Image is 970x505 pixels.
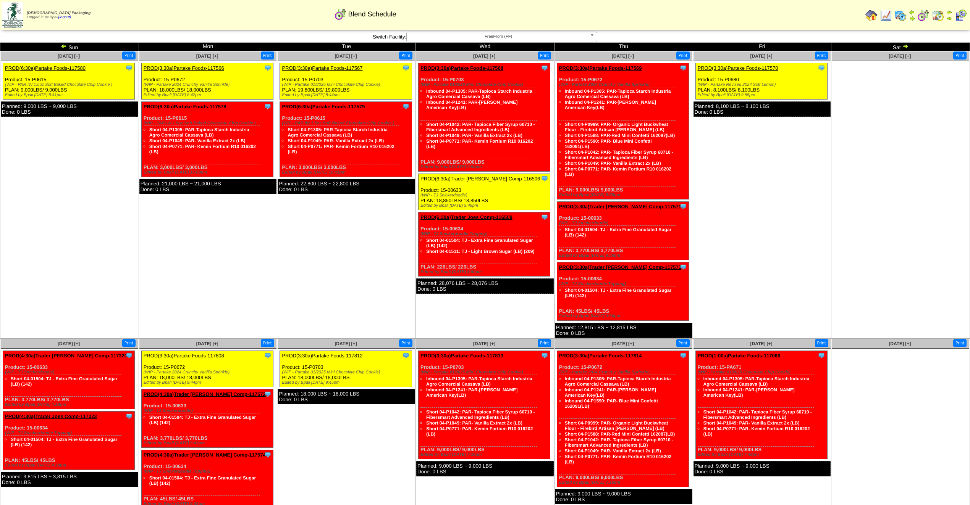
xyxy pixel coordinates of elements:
[557,351,689,487] div: Product: 15-P0672 PLAN: 9,000LBS / 9,000LBS
[1,101,138,117] div: Planned: 9,000 LBS ~ 9,000 LBS Done: 0 LBS
[5,413,97,419] a: PROD(4:30a)Trader Joes Comp-117323
[141,351,273,387] div: Product: 15-P0672 PLAN: 18,000LBS / 18,000LBS
[125,412,133,420] img: Tooltip
[541,175,548,182] img: Tooltip
[676,51,690,60] button: Print
[541,213,548,221] img: Tooltip
[419,351,550,459] div: Product: 15-P0703 PLAN: 9,000LBS / 9,000LBS
[559,221,689,225] div: (WIP - TJ Snickerdoodle)
[750,341,772,346] a: [DATE] [+]
[815,51,828,60] button: Print
[698,370,827,375] div: (WIP - Partake 01/2025 Chocolate Chip Cookie)
[27,11,91,15] span: [DEMOGRAPHIC_DATA] Packaging
[426,376,532,387] a: Inbound 04-P1305: PAR-Tapioca Starch Industria Agro Comercial Cassava (LB)
[335,341,357,346] span: [DATE] [+]
[565,138,652,149] a: Short 04-P1590: PAR- Blue Mini Confetti 162091(LB)
[894,9,907,21] img: calendarprod.gif
[703,376,810,387] a: Inbound 04-P1305: PAR-Tapioca Starch Industria Agro Comercial Cassava (LB)
[426,409,535,420] a: Short 04-P1042: PAR- Tapioca Fiber Syrup 60710 - Fibersmart Advanced Ingredients (LB)
[144,409,273,413] div: (WIP - TJ Snickerdoodle)
[5,93,134,97] div: Edited by Bpali [DATE] 8:41pm
[703,426,810,437] a: Short 04-P0771: PAR- Kemin Fortium R10 016202 (LB)
[402,64,410,72] img: Tooltip
[144,65,224,71] a: PROD(3:30a)Partake Foods-117566
[58,53,80,59] a: [DATE] [+]
[280,63,412,100] div: Product: 15-P0703 PLAN: 19,800LBS / 19,800LBS
[3,63,135,100] div: Product: 15-P0615 PLAN: 9,000LBS / 9,000LBS
[402,103,410,110] img: Tooltip
[420,165,550,169] div: Edited by Bpali [DATE] 9:54pm
[426,133,522,138] a: Short 04-P1049: PAR- Vanilla Extract 2x (LB)
[694,461,831,476] div: Planned: 9,000 LBS ~ 9,000 LBS Done: 0 LBS
[865,9,878,21] img: home.gif
[282,370,411,375] div: (WIP - Partake 01/2025 Mini Chocolate Chip Cookie)
[815,339,828,347] button: Print
[676,339,690,347] button: Print
[0,43,139,51] td: Sun
[889,53,911,59] span: [DATE] [+]
[261,51,274,60] button: Print
[679,64,687,72] img: Tooltip
[694,101,831,117] div: Planned: 8,100 LBS ~ 8,100 LBS Done: 0 LBS
[335,53,357,59] span: [DATE] [+]
[565,376,671,387] a: Inbound 04-P1305: PAR-Tapioca Starch Industria Agro Comercial Cassava (LB)
[144,380,273,385] div: Edited by Bpali [DATE] 9:44pm
[420,82,550,87] div: (WIP - Partake 01/2025 Mini Chocolate Chip Cookie)
[473,341,495,346] a: [DATE] [+]
[818,352,825,359] img: Tooltip
[282,93,411,97] div: Edited by Bpali [DATE] 8:44pm
[559,204,681,209] a: PROD(3:30a)Trader [PERSON_NAME] Comp-117571
[5,431,134,435] div: (WIP - TJ Snickerdoodle Topping)
[420,193,550,198] div: (WIP - TJ Snickerdoodle)
[5,370,134,375] div: (WIP - TJ Snickerdoodle)
[420,203,550,208] div: Edited by Bpali [DATE] 9:49pm
[565,150,673,160] a: Short 04-P1042: PAR- Tapioca Fiber Syrup 60710 - Fibersmart Advanced Ingredients (LB)
[410,32,587,41] span: FreeFrom (FF)
[139,179,277,194] div: Planned: 21,000 LBS ~ 21,000 LBS Done: 0 LBS
[402,352,410,359] img: Tooltip
[426,387,517,398] a: Inbound 04-P1241: PAR-[PERSON_NAME] American Key(LB)
[264,64,272,72] img: Tooltip
[831,43,970,51] td: Sat
[703,420,800,426] a: Short 04-P1049: PAR- Vanilla Extract 2x (LB)
[554,43,693,51] td: Thu
[280,102,412,177] div: Product: 15-P0615 PLAN: 3,000LBS / 3,000LBS
[149,138,246,143] a: Short 04-P1049: PAR- Vanilla Extract 2x (LB)
[559,264,681,270] a: PROD(3:30a)Trader [PERSON_NAME] Comp-117573
[565,387,656,398] a: Inbound 04-P1241: PAR-[PERSON_NAME] American Key(LB)
[559,353,642,359] a: PROD(3:30a)Partake Foods-117814
[946,15,952,21] img: arrowright.gif
[818,64,825,72] img: Tooltip
[750,53,772,59] a: [DATE] [+]
[419,174,550,210] div: Product: 15-00633 PLAN: 18,850LBS / 18,850LBS
[144,370,273,375] div: (WIP - Partake 2024 Crunchy Vanilla Sprinkle)
[282,353,362,359] a: PROD(3:30a)Partake Foods-117812
[282,380,411,385] div: Edited by Bpali [DATE] 9:45pm
[565,431,675,437] a: Short 04-P1588: PAR-Red Mini Confetti 162087(LB)
[5,463,134,468] div: Edited by Bpali [DATE] 4:18pm
[139,43,277,51] td: Mon
[698,452,827,457] div: Edited by Bpali [DATE] 7:48pm
[144,353,224,359] a: PROD(3:30a)Partake Foods-117808
[58,341,80,346] a: [DATE] [+]
[144,82,273,87] div: (WIP - Partake 2024 Crunchy Vanilla Sprinkle)
[426,100,517,110] a: Inbound 04-P1241: PAR-[PERSON_NAME] American Key(LB)
[278,389,415,404] div: Planned: 18,000 LBS ~ 18,000 LBS Done: 0 LBS
[141,389,273,448] div: Product: 15-00633 PLAN: 3,770LBS / 3,770LBS
[399,51,412,60] button: Print
[889,341,911,346] a: [DATE] [+]
[695,63,827,100] div: Product: 15-P0680 PLAN: 8,100LBS / 8,100LBS
[264,390,272,398] img: Tooltip
[5,402,134,407] div: Edited by Bpali [DATE] 4:18pm
[58,15,71,19] a: (logout)
[280,351,412,387] div: Product: 15-P0703 PLAN: 18,000LBS / 18,000LBS
[149,127,249,138] a: Short 04-P1305: PAR-Tapioca Starch Industria Agro Comercial Cassava (LB)
[282,121,411,125] div: (WIP - PAR IW 1.5oz Soft Baked Chocolate Chip Cookie )
[559,370,689,375] div: (WIP - Partake 2024 Crunchy Vanilla Sprinkle)
[557,63,689,199] div: Product: 15-P0672 PLAN: 9,000LBS / 9,000LBS
[264,352,272,359] img: Tooltip
[420,214,512,220] a: PROD(6:30a)Trader Joes Comp-116509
